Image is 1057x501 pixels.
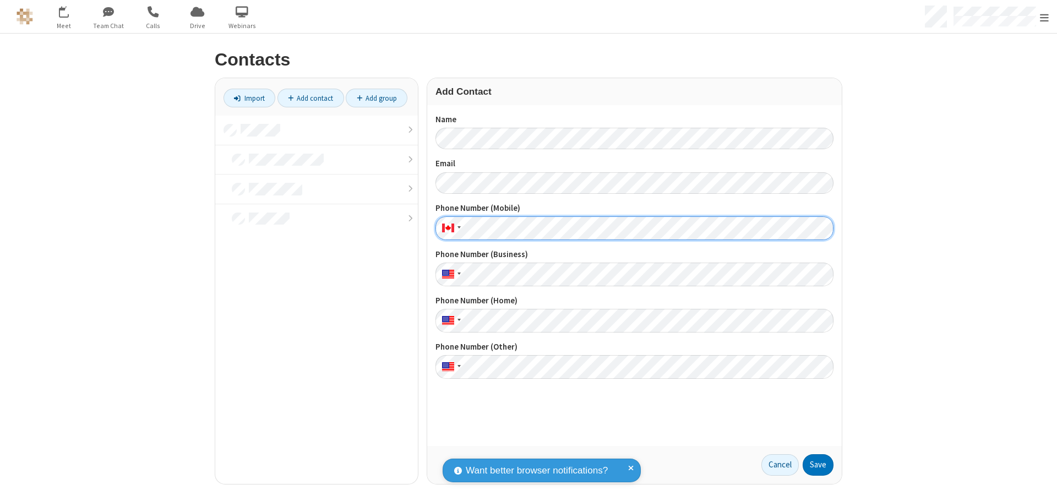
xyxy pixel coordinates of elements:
div: Canada: + 1 [435,216,464,240]
button: Save [803,454,833,476]
a: Cancel [761,454,799,476]
h2: Contacts [215,50,842,69]
label: Phone Number (Business) [435,248,833,261]
h3: Add Contact [435,86,833,97]
label: Phone Number (Home) [435,295,833,307]
span: Want better browser notifications? [466,464,608,478]
img: QA Selenium DO NOT DELETE OR CHANGE [17,8,33,25]
a: Add group [346,89,407,107]
div: United States: + 1 [435,309,464,333]
label: Name [435,113,833,126]
div: 15 [65,6,75,14]
a: Add contact [277,89,344,107]
div: United States: + 1 [435,263,464,286]
label: Phone Number (Mobile) [435,202,833,215]
div: United States: + 1 [435,355,464,379]
label: Email [435,157,833,170]
a: Import [224,89,275,107]
span: Webinars [221,21,263,31]
iframe: Chat [1029,472,1049,493]
span: Calls [132,21,173,31]
span: Meet [43,21,84,31]
span: Drive [177,21,218,31]
label: Phone Number (Other) [435,341,833,353]
span: Team Chat [88,21,129,31]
